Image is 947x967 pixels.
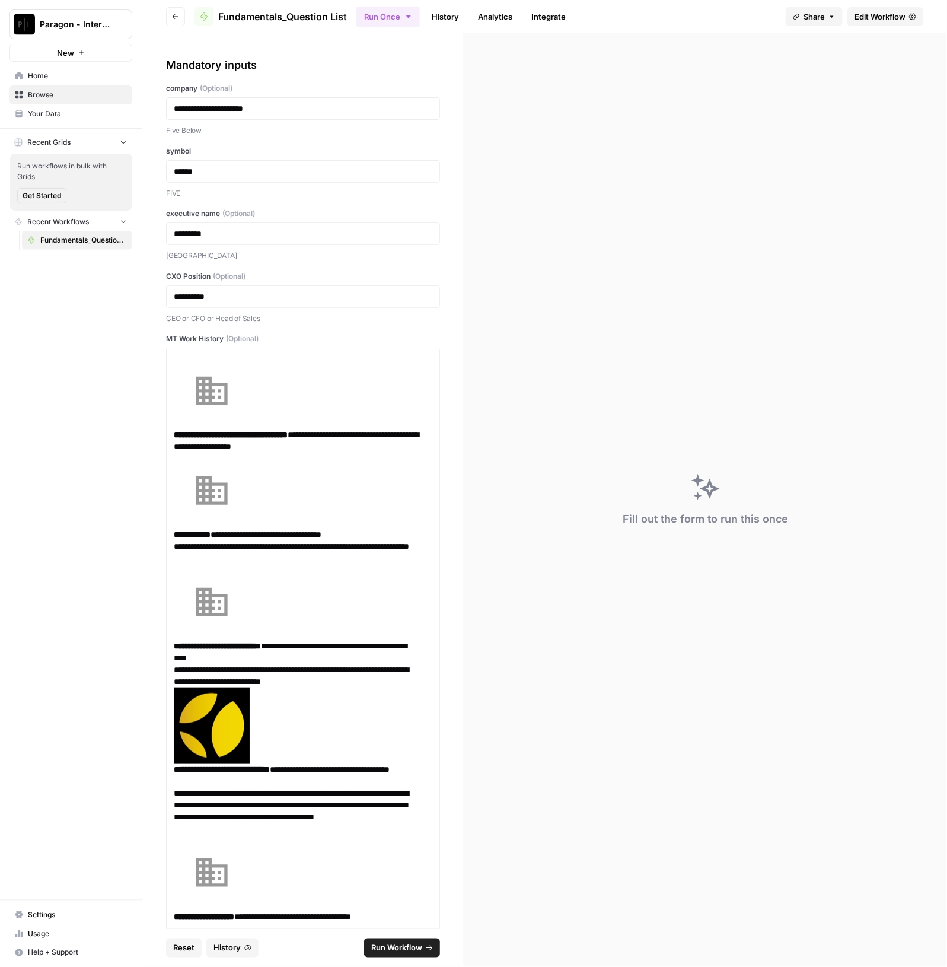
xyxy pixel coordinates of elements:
p: [GEOGRAPHIC_DATA] [166,250,440,262]
span: Settings [28,909,127,920]
img: 30213 [174,453,250,529]
button: History [206,939,259,958]
a: History [425,7,466,26]
a: Usage [9,924,132,943]
p: FIVE [166,187,440,199]
img: 35673 [174,564,250,640]
p: Five Below [166,125,440,136]
label: company [166,83,440,94]
a: Fundamentals_Question List [194,7,347,26]
label: executive name [166,208,440,219]
a: Browse [9,85,132,104]
img: Paragon - Internal Usage Logo [14,14,35,35]
span: Fundamentals_Question List [218,9,347,24]
span: Browse [28,90,127,100]
span: Recent Grids [27,137,71,148]
button: Share [786,7,843,26]
a: Fundamentals_Question List [22,231,132,250]
a: Integrate [524,7,573,26]
button: Recent Workflows [9,213,132,231]
span: Usage [28,928,127,939]
span: Help + Support [28,947,127,958]
span: Run Workflow [371,942,422,954]
span: Fundamentals_Question List [40,235,127,246]
button: Run Workflow [364,939,440,958]
span: Run workflows in bulk with Grids [17,161,125,182]
a: Settings [9,905,132,924]
label: MT Work History [166,333,440,344]
span: Home [28,71,127,81]
a: Your Data [9,104,132,123]
span: (Optional) [222,208,255,219]
button: Reset [166,939,202,958]
span: Your Data [28,109,127,119]
img: 1310 [174,835,250,911]
label: CXO Position [166,271,440,282]
button: Run Once [356,7,420,27]
span: Share [803,11,825,23]
span: (Optional) [213,271,245,282]
button: Help + Support [9,943,132,962]
span: (Optional) [226,333,259,344]
button: Workspace: Paragon - Internal Usage [9,9,132,39]
div: Fill out the form to run this once [623,511,788,527]
button: Get Started [17,188,66,203]
span: History [213,942,241,954]
p: CEO or CFO or Head of Sales [166,313,440,325]
div: Mandatory inputs [166,57,440,74]
span: Recent Workflows [27,217,89,227]
span: Paragon - Internal Usage [40,18,111,30]
button: Recent Grids [9,133,132,151]
span: (Optional) [200,83,232,94]
button: New [9,44,132,62]
span: Reset [173,942,194,954]
a: Edit Workflow [847,7,923,26]
span: Get Started [23,190,61,201]
label: symbol [166,146,440,157]
span: New [57,47,74,59]
a: Home [9,66,132,85]
a: Analytics [471,7,519,26]
span: Edit Workflow [854,11,905,23]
